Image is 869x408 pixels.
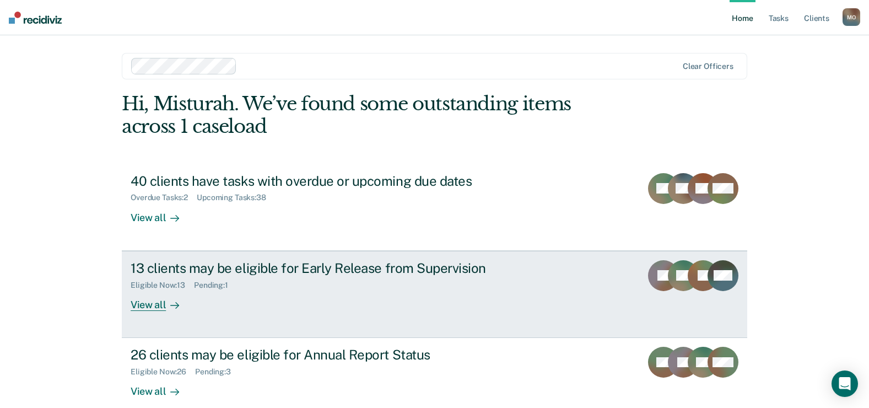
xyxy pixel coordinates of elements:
div: Eligible Now : 13 [131,281,194,290]
div: Hi, Misturah. We’ve found some outstanding items across 1 caseload [122,93,622,138]
div: 13 clients may be eligible for Early Release from Supervision [131,260,517,276]
div: 26 clients may be eligible for Annual Report Status [131,347,517,363]
div: M O [843,8,860,26]
div: Upcoming Tasks : 38 [197,193,275,202]
img: Recidiviz [9,12,62,24]
div: Eligible Now : 26 [131,367,195,377]
button: MO [843,8,860,26]
div: 40 clients have tasks with overdue or upcoming due dates [131,173,517,189]
div: View all [131,202,192,224]
div: Open Intercom Messenger [832,371,858,397]
div: Overdue Tasks : 2 [131,193,197,202]
div: View all [131,377,192,398]
a: 13 clients may be eligible for Early Release from SupervisionEligible Now:13Pending:1View all [122,251,747,338]
div: View all [131,289,192,311]
div: Pending : 3 [195,367,240,377]
div: Clear officers [683,62,733,71]
a: 40 clients have tasks with overdue or upcoming due datesOverdue Tasks:2Upcoming Tasks:38View all [122,164,747,251]
div: Pending : 1 [194,281,237,290]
